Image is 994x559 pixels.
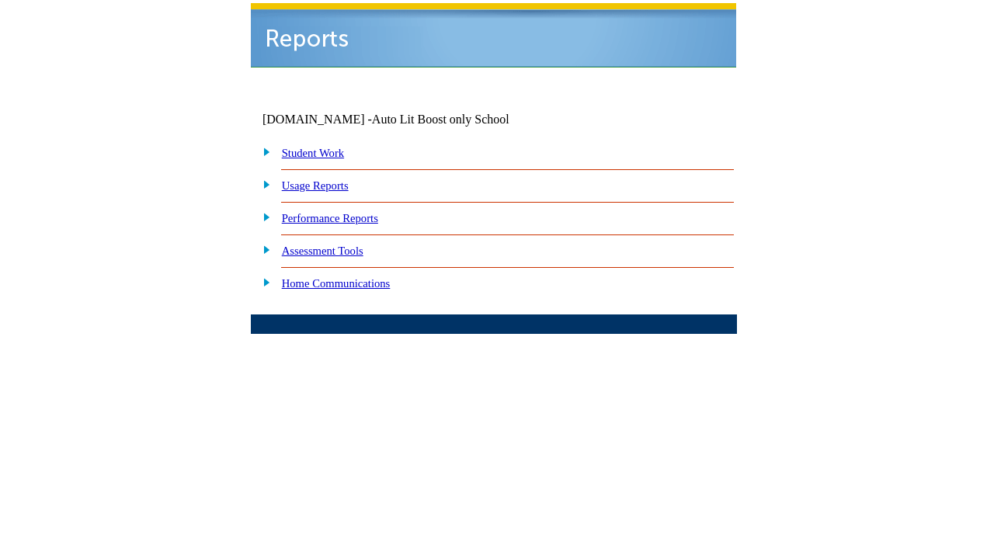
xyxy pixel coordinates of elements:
img: plus.gif [255,275,271,289]
img: header [251,3,736,68]
img: plus.gif [255,242,271,256]
a: Assessment Tools [282,245,363,257]
img: plus.gif [255,210,271,224]
a: Performance Reports [282,212,378,224]
img: plus.gif [255,144,271,158]
a: Home Communications [282,277,391,290]
a: Usage Reports [282,179,349,192]
td: [DOMAIN_NAME] - [262,113,548,127]
a: Student Work [282,147,344,159]
nobr: Auto Lit Boost only School [372,113,509,126]
img: plus.gif [255,177,271,191]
